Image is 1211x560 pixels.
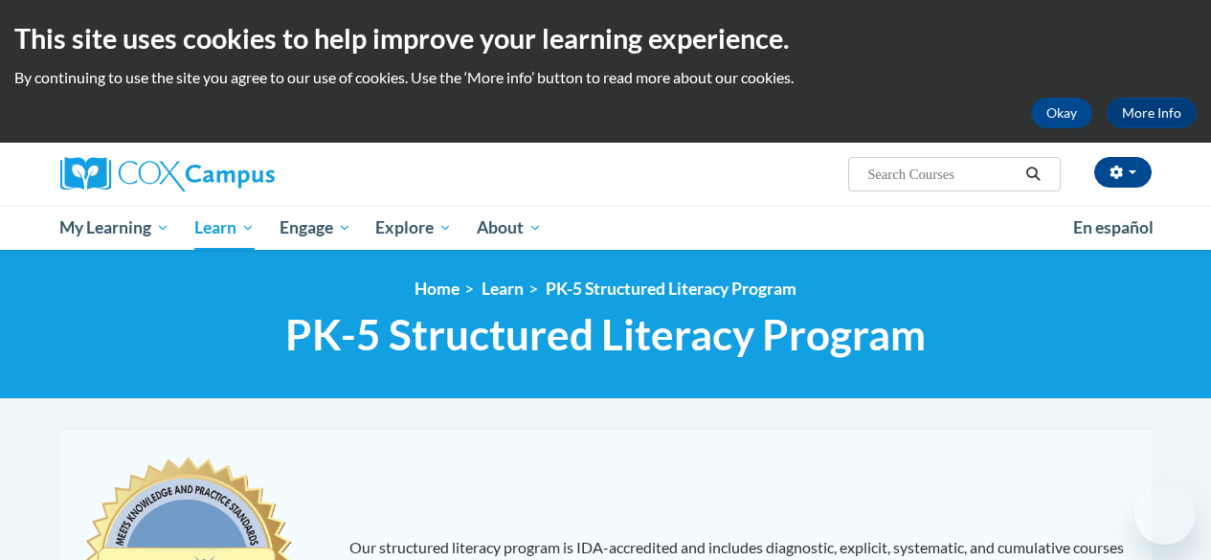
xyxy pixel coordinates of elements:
[14,19,1197,57] h2: This site uses cookies to help improve your learning experience.
[59,216,169,239] span: My Learning
[1134,483,1196,545] iframe: Button to launch messaging window
[46,206,1166,250] div: Main menu
[482,279,524,299] a: Learn
[14,67,1197,88] p: By continuing to use the site you agree to our use of cookies. Use the ‘More info’ button to read...
[1061,208,1166,248] a: En español
[1019,163,1047,186] button: Search
[60,157,405,191] a: Cox Campus
[280,216,351,239] span: Engage
[1024,168,1042,182] i: 
[194,216,255,239] span: Learn
[464,206,554,250] a: About
[546,279,796,299] a: PK-5 Structured Literacy Program
[1073,217,1154,237] span: En español
[865,163,1019,186] input: Search Courses
[182,206,267,250] a: Learn
[477,216,542,239] span: About
[285,309,926,360] span: PK-5 Structured Literacy Program
[267,206,364,250] a: Engage
[48,206,183,250] a: My Learning
[1094,157,1152,188] button: Account Settings
[415,279,460,299] a: Home
[60,157,275,191] img: Cox Campus
[363,206,464,250] a: Explore
[375,216,452,239] span: Explore
[1107,98,1197,128] a: More Info
[1031,98,1092,128] button: Okay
